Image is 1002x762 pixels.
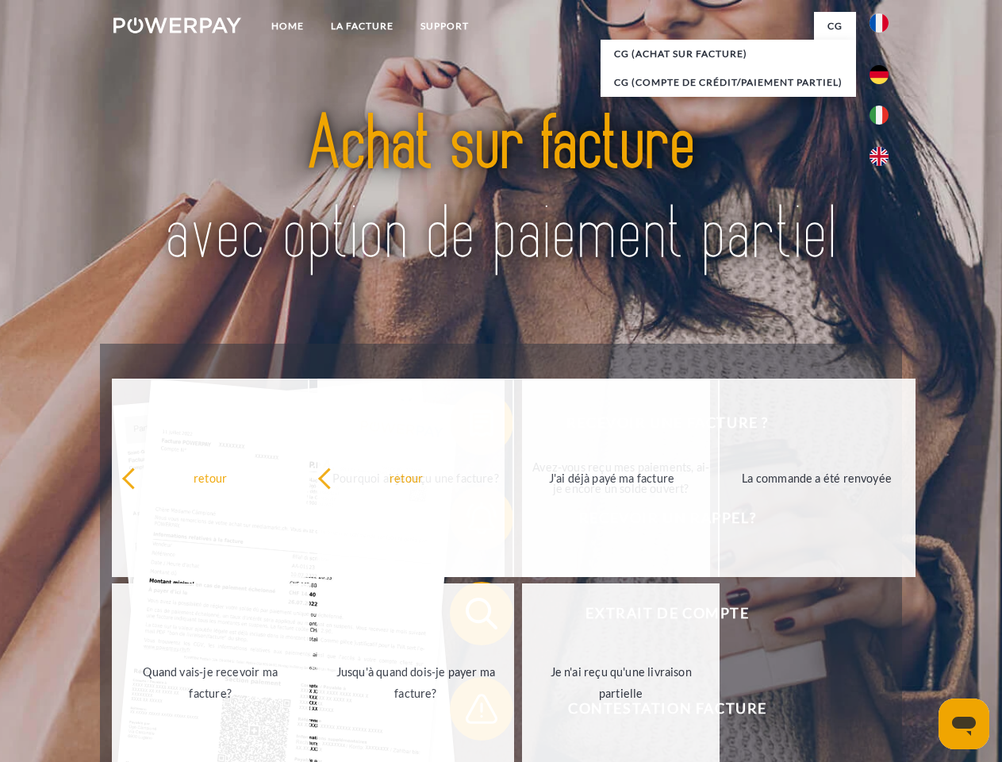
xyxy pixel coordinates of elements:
iframe: Bouton de lancement de la fenêtre de messagerie [939,698,989,749]
div: retour [121,467,300,488]
img: logo-powerpay-white.svg [113,17,241,33]
div: Je n'ai reçu qu'une livraison partielle [532,661,710,704]
div: Jusqu'à quand dois-je payer ma facture? [327,661,505,704]
img: it [870,106,889,125]
div: Quand vais-je recevoir ma facture? [121,661,300,704]
a: CG (Compte de crédit/paiement partiel) [601,68,856,97]
img: title-powerpay_fr.svg [152,76,850,304]
div: J'ai déjà payé ma facture [522,467,701,488]
a: Support [407,12,482,40]
img: de [870,65,889,84]
a: CG [814,12,856,40]
div: La commande a été renvoyée [728,467,906,488]
a: CG (achat sur facture) [601,40,856,68]
a: LA FACTURE [317,12,407,40]
img: en [870,147,889,166]
a: Home [258,12,317,40]
img: fr [870,13,889,33]
div: retour [317,467,496,488]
